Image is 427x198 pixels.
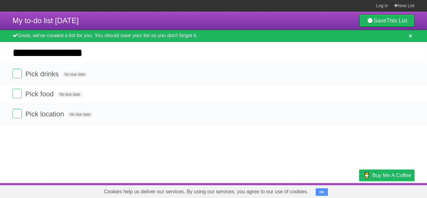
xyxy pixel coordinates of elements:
a: Developers [297,185,322,196]
a: Buy me a coffee [359,170,414,181]
a: Privacy [351,185,367,196]
a: About [276,185,289,196]
span: No due date [57,92,83,97]
label: Done [13,89,22,98]
label: Done [13,109,22,118]
a: SaveThis List [359,14,414,27]
label: Done [13,69,22,78]
span: Pick drinks [25,70,60,78]
button: OK [316,188,328,196]
span: Cookies help us deliver our services. By using our services, you agree to our use of cookies. [98,185,314,198]
span: Buy me a coffee [372,170,411,181]
span: Pick location [25,110,66,118]
span: No due date [68,112,93,117]
a: Terms [330,185,344,196]
span: Pick food [25,90,55,98]
img: Buy me a coffee [362,170,371,180]
a: Suggest a feature [375,185,414,196]
b: This List [386,18,407,24]
span: My to-do list [DATE] [13,16,79,25]
span: No due date [62,72,88,77]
